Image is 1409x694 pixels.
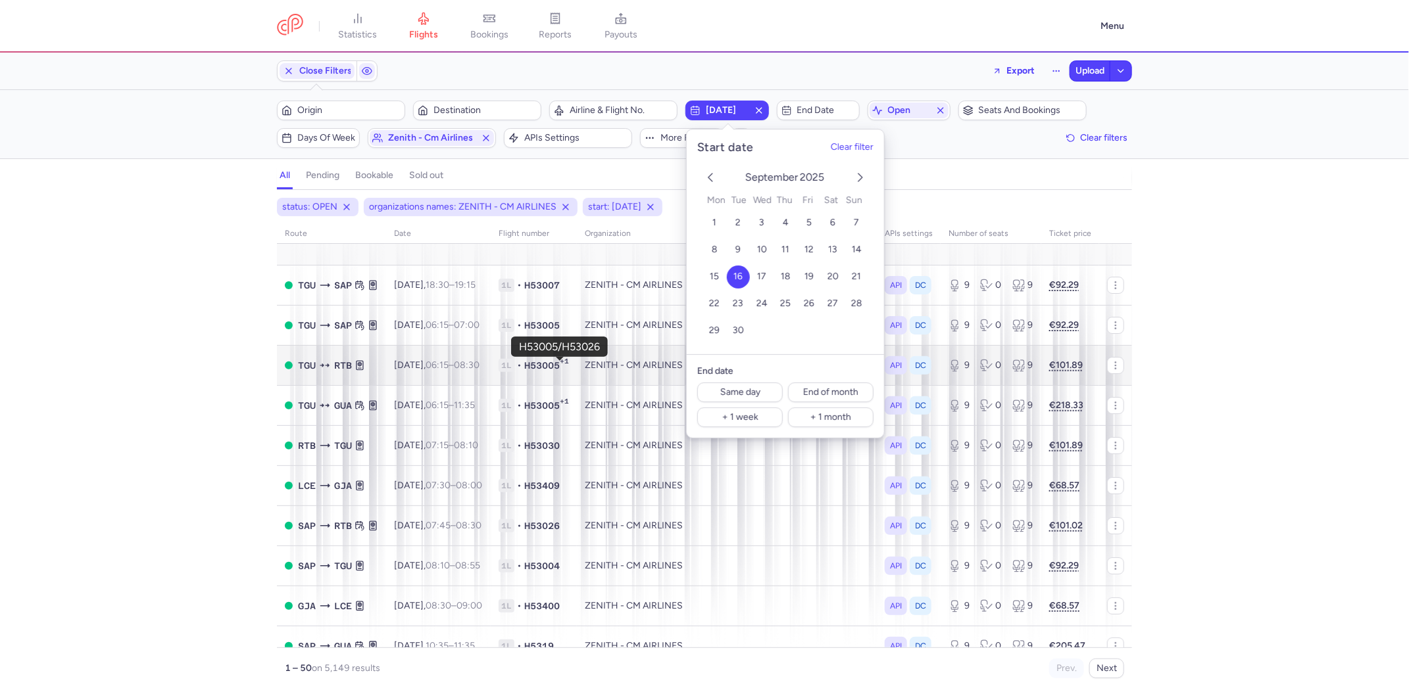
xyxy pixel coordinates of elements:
[915,439,926,452] span: DC
[915,319,926,332] span: DC
[915,399,926,412] span: DC
[853,170,868,188] button: next month
[524,439,560,452] span: H53030
[394,560,480,571] span: [DATE],
[915,479,926,492] span: DC
[454,440,478,451] time: 08:10
[285,602,293,610] span: OPEN
[285,562,293,570] span: OPEN
[454,400,475,411] time: 11:35
[980,479,1001,492] div: 0
[456,520,482,531] time: 08:30
[334,358,352,373] span: Roatan, Coxen Hole, Honduras
[732,325,743,336] span: 30
[750,266,773,289] button: 17
[426,640,475,651] span: –
[845,292,868,315] button: 28
[588,200,641,214] span: start: [DATE]
[949,319,970,332] div: 9
[524,399,560,412] span: H53005
[426,600,451,611] time: 08:30
[949,519,970,532] div: 9
[852,271,861,283] span: 21
[524,599,560,613] span: H53400
[782,218,788,229] span: 4
[1049,279,1079,290] strong: €92.29
[845,266,868,289] button: 21
[426,319,449,331] time: 06:15
[726,212,749,235] button: 2
[426,560,450,571] time: 08:10
[703,319,726,342] button: 29
[890,319,902,332] span: API
[1041,224,1099,244] th: Ticket price
[777,101,860,120] button: End date
[831,143,874,153] button: Clear filter
[524,319,560,332] span: H53005
[298,358,316,373] span: Toncontin, Tegucigalpa, Honduras
[735,218,741,229] span: 2
[726,266,749,289] button: 16
[285,482,293,490] span: OPEN
[1062,128,1132,148] button: Clear filters
[426,480,482,491] span: –
[386,224,491,244] th: date
[709,325,720,336] span: 29
[285,361,293,369] span: OPEN
[426,279,476,290] span: –
[285,281,293,289] span: OPEN
[577,385,877,425] td: ZENITH - CM AIRLINES
[915,599,926,613] span: DC
[517,559,522,572] span: •
[282,200,337,214] span: status: OPEN
[774,266,797,289] button: 18
[499,439,514,452] span: 1L
[851,298,862,310] span: 28
[280,170,290,181] h4: all
[774,292,797,315] button: 25
[470,29,508,41] span: bookings
[504,128,632,148] button: APIs settings
[517,519,522,532] span: •
[949,399,970,412] div: 9
[915,519,926,532] span: DC
[851,244,861,256] span: 14
[697,365,874,377] h6: End date
[394,600,482,611] span: [DATE],
[1012,279,1033,292] div: 9
[890,559,902,572] span: API
[890,399,902,412] span: API
[949,559,970,572] div: 9
[298,398,316,413] span: Toncontin, Tegucigalpa, Honduras
[426,319,480,331] span: –
[726,319,749,342] button: 30
[756,298,767,310] span: 24
[821,239,844,262] button: 13
[735,244,741,256] span: 9
[298,478,316,493] span: Goloson International, La Ceiba, Honduras
[1049,640,1085,651] strong: €205.47
[703,292,726,315] button: 22
[828,244,837,256] span: 13
[334,438,352,453] span: Toncontin, Tegucigalpa, Honduras
[298,438,316,453] span: Roatan, Coxen Hole, Honduras
[854,218,859,229] span: 7
[499,519,514,532] span: 1L
[949,599,970,613] div: 9
[1049,440,1083,451] strong: €101.89
[797,105,855,116] span: End date
[298,278,316,292] span: Toncontin, Tegucigalpa, Honduras
[325,12,391,41] a: statistics
[334,639,352,653] span: La Aurora, Guatemala City, Guatemala
[828,298,838,310] span: 27
[524,639,554,653] span: H5319
[1049,600,1079,611] strong: €68.57
[426,640,449,651] time: 10:35
[821,292,844,315] button: 27
[711,244,717,256] span: 8
[499,599,514,613] span: 1L
[297,133,355,143] span: Days of week
[703,170,718,188] button: previous month
[409,29,438,41] span: flights
[915,639,926,653] span: DC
